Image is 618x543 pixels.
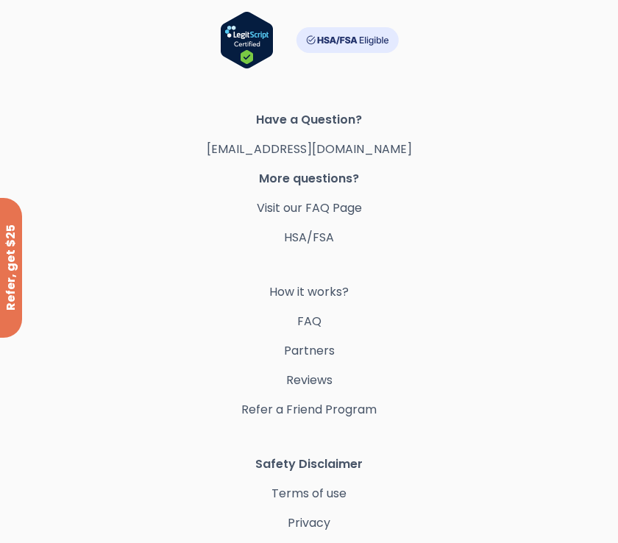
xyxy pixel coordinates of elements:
[22,283,596,301] a: How it works?
[22,401,596,419] a: Refer a Friend Program
[257,199,362,216] a: Visit our FAQ Page
[220,11,274,74] a: Verify LegitScript Approval for www.bmimd.com
[22,313,596,330] a: FAQ
[22,111,596,129] span: Have a Question?
[22,170,596,188] span: More questions?
[22,514,596,532] a: Privacy
[207,141,412,157] a: [EMAIL_ADDRESS][DOMAIN_NAME]
[220,11,274,69] img: Verify Approval for www.bmimd.com
[22,455,596,473] span: Safety Disclaimer
[22,485,596,503] a: Terms of use
[22,342,596,360] a: Partners
[284,229,334,246] a: HSA/FSA
[22,372,596,389] a: Reviews
[296,27,399,53] img: HSA-FSA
